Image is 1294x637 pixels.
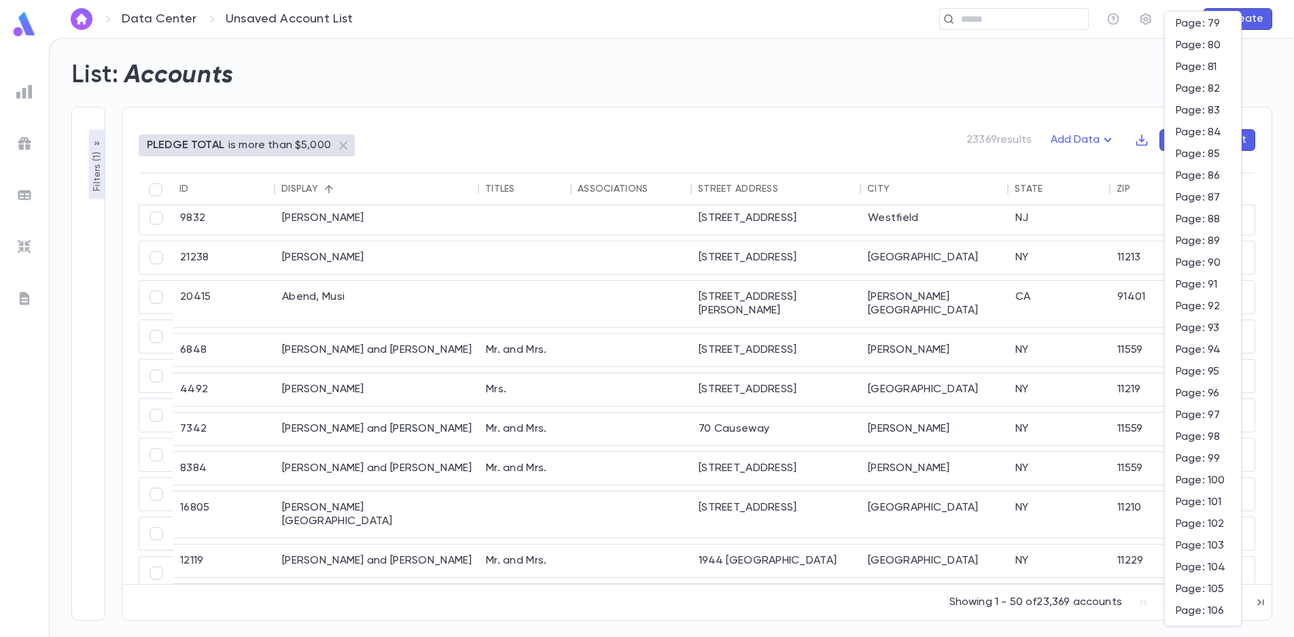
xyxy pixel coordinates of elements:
span: Page: 83 [1176,104,1230,118]
span: Page: 106 [1176,604,1230,618]
span: Page: 105 [1176,583,1230,596]
span: Page: 95 [1176,365,1230,379]
span: Page: 92 [1176,300,1230,313]
span: Page: 102 [1176,517,1230,531]
span: Page: 103 [1176,539,1230,553]
span: Page: 85 [1176,148,1230,161]
span: Page: 81 [1176,61,1230,74]
span: Page: 96 [1176,387,1230,400]
span: Page: 104 [1176,561,1230,574]
span: Page: 80 [1176,39,1230,52]
span: Page: 99 [1176,452,1230,466]
span: Page: 94 [1176,343,1230,357]
span: Page: 93 [1176,322,1230,335]
span: Page: 90 [1176,256,1230,270]
span: Page: 101 [1176,496,1230,509]
span: Page: 84 [1176,126,1230,139]
span: Page: 98 [1176,430,1230,444]
span: Page: 100 [1176,474,1230,487]
span: Page: 89 [1176,235,1230,248]
span: Page: 87 [1176,191,1230,205]
span: Page: 86 [1176,169,1230,183]
span: Page: 79 [1176,17,1230,31]
span: Page: 97 [1176,409,1230,422]
span: Page: 91 [1176,278,1230,292]
span: Page: 88 [1176,213,1230,226]
span: Page: 82 [1176,82,1230,96]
